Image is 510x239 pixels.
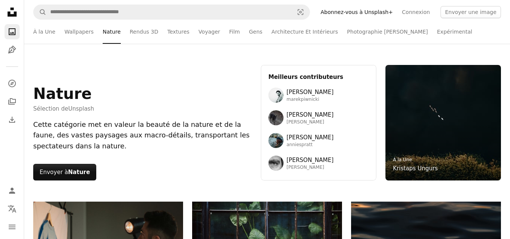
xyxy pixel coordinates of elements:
h3: Meilleurs contributeurs [268,72,369,82]
a: Photos [5,24,20,39]
button: Menu [5,219,20,234]
img: Avatar de l’utilisateur Francesco Ungaro [268,156,284,171]
form: Rechercher des visuels sur tout le site [33,5,310,20]
h1: Nature [33,85,94,103]
a: Architecture Et Intérieurs [271,20,338,44]
a: À la Une [393,157,412,162]
span: [PERSON_NAME] [287,119,334,125]
span: [PERSON_NAME] [287,156,334,165]
img: Avatar de l’utilisateur Annie Spratt [268,133,284,148]
span: anniespratt [287,142,334,148]
a: Wallpapers [65,20,94,44]
button: Recherche de visuels [291,5,310,19]
a: Unsplash [68,105,94,112]
a: Textures [167,20,190,44]
button: Rechercher sur Unsplash [34,5,46,19]
img: Avatar de l’utilisateur Wolfgang Hasselmann [268,110,284,125]
a: Illustrations [5,42,20,57]
a: Gens [249,20,262,44]
a: Film [229,20,240,44]
a: Avatar de l’utilisateur Marek Piwnicki[PERSON_NAME]marekpiwnicki [268,88,369,103]
a: Avatar de l’utilisateur Francesco Ungaro[PERSON_NAME][PERSON_NAME] [268,156,369,171]
a: Photographie [PERSON_NAME] [347,20,428,44]
button: Langue [5,201,20,216]
span: Sélection de [33,104,94,113]
button: Envoyer àNature [33,164,96,180]
a: Kristaps Ungurs [393,164,438,173]
a: Voyager [199,20,220,44]
a: Avatar de l’utilisateur Annie Spratt[PERSON_NAME]anniespratt [268,133,369,148]
a: Connexion [398,6,435,18]
a: Avatar de l’utilisateur Wolfgang Hasselmann[PERSON_NAME][PERSON_NAME] [268,110,369,125]
a: Expérimental [437,20,472,44]
span: [PERSON_NAME] [287,110,334,119]
span: [PERSON_NAME] [287,88,334,97]
img: Avatar de l’utilisateur Marek Piwnicki [268,88,284,103]
a: Abonnez-vous à Unsplash+ [316,6,398,18]
a: Connexion / S’inscrire [5,183,20,198]
button: Envoyer une image [441,6,501,18]
a: Historique de téléchargement [5,112,20,127]
span: marekpiwnicki [287,97,334,103]
a: À la Une [33,20,55,44]
div: Cette catégorie met en valeur la beauté de la nature et de la faune, des vastes paysages aux macr... [33,119,252,152]
strong: Nature [68,169,90,176]
a: Rendus 3D [130,20,159,44]
a: Collections [5,94,20,109]
span: [PERSON_NAME] [287,133,334,142]
span: [PERSON_NAME] [287,165,334,171]
a: Explorer [5,76,20,91]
